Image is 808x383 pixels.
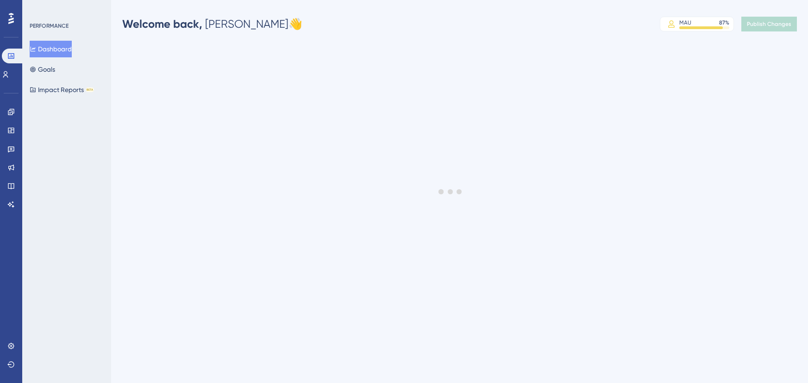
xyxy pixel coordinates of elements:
button: Goals [30,61,55,78]
div: 87 % [719,19,729,26]
div: BETA [86,87,94,92]
button: Impact ReportsBETA [30,81,94,98]
span: Publish Changes [747,20,791,28]
button: Publish Changes [741,17,797,31]
div: [PERSON_NAME] 👋 [122,17,302,31]
span: Welcome back, [122,17,202,31]
button: Dashboard [30,41,72,57]
div: PERFORMANCE [30,22,69,30]
div: MAU [679,19,691,26]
